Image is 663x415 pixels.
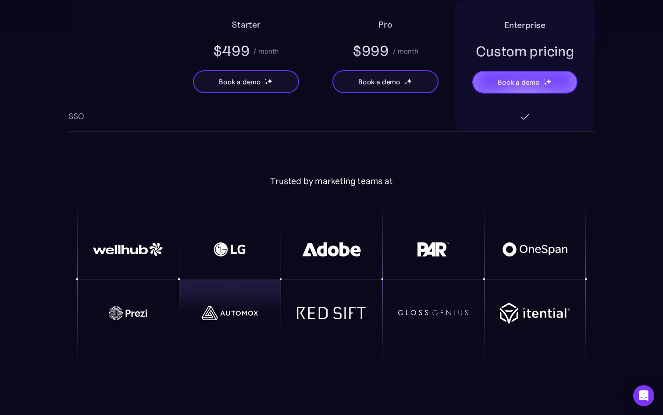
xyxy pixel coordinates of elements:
div: Book a demo [358,76,400,87]
div: Book a demo [498,77,540,87]
a: Book a demostarstarstar [193,70,299,93]
img: star [265,79,266,80]
img: star [404,79,406,80]
h2: Starter [232,18,260,32]
div: Custom pricing [476,42,574,61]
a: Book a demostarstarstar [472,71,577,94]
img: star [406,78,412,84]
img: star [544,79,545,80]
div: SSO [68,110,84,123]
div: / month [392,46,418,56]
div: Book a demo [219,76,261,87]
img: star [265,82,268,85]
img: star [267,78,273,84]
div: Open Intercom Messenger [633,385,654,406]
img: star [544,82,547,85]
div: $999 [353,41,389,61]
h2: Pro [378,18,392,32]
div: / month [253,46,279,56]
div: $499 [213,41,250,61]
img: star [546,79,552,84]
img: star [404,82,407,85]
div: Trusted by marketing teams at [77,176,586,186]
a: Book a demostarstarstar [332,70,438,93]
h2: Enterprise [504,18,545,32]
